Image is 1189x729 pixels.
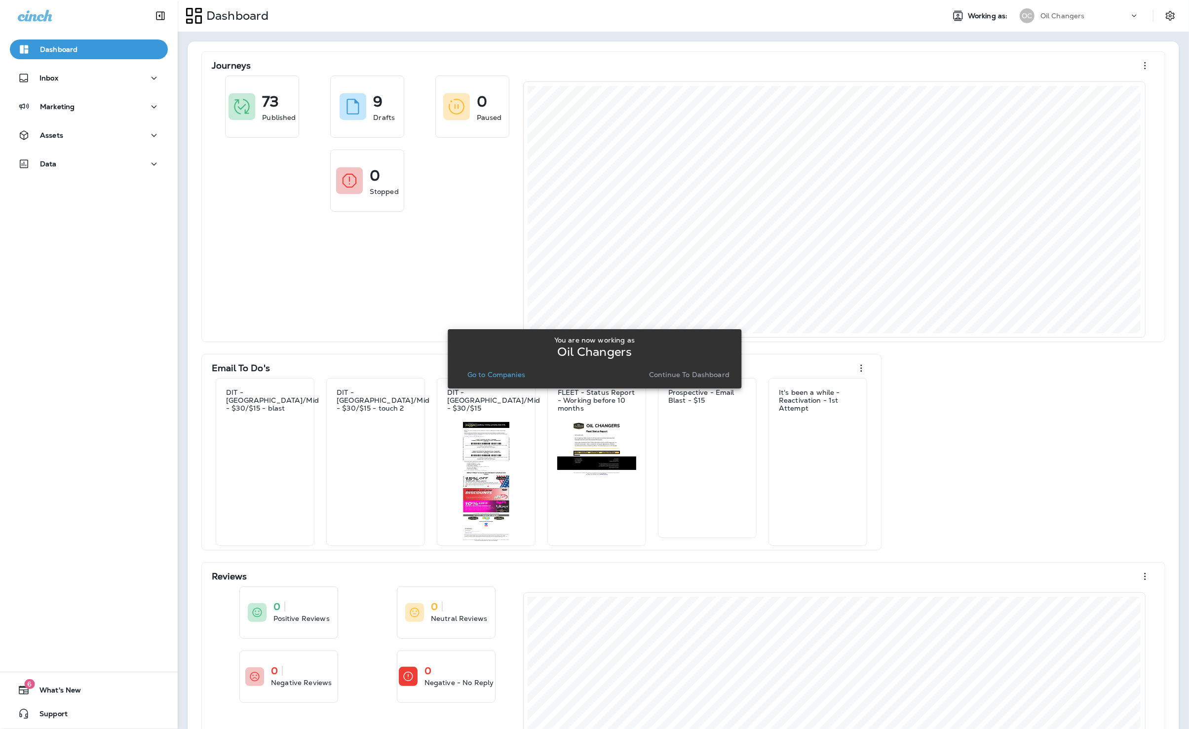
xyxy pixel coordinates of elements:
p: Data [40,160,57,168]
span: What's New [30,686,81,698]
button: 6What's New [10,680,168,700]
p: Drafts [373,113,395,122]
p: 0 [271,666,278,676]
button: Go to Companies [463,368,529,382]
p: 0 [273,602,280,612]
p: DIT - [GEOGRAPHIC_DATA]/Mid - $30/$15 - blast [226,388,319,412]
span: 6 [24,679,35,689]
p: Continue to Dashboard [649,371,729,379]
p: Reviews [212,572,247,581]
p: You are now working as [554,336,635,344]
p: Marketing [40,103,75,111]
button: Inbox [10,68,168,88]
p: Go to Companies [467,371,525,379]
button: Support [10,704,168,724]
p: Negative - No Reply [424,678,494,688]
p: 9 [373,97,383,107]
p: Dashboard [202,8,268,23]
p: Oil Changers [557,348,632,356]
img: 7d05cd99-90ea-4421-9fbd-bfd391c06787.jpg [447,422,526,541]
p: 0 [370,171,380,181]
p: 0 [424,666,431,676]
p: Journeys [212,61,251,71]
p: Oil Changers [1040,12,1085,20]
button: Dashboard [10,39,168,59]
p: It's been a while - Reactivation - 1st Attempt [779,388,857,412]
button: Assets [10,125,168,145]
span: Working as: [968,12,1010,20]
p: Neutral Reviews [431,614,487,623]
button: Marketing [10,97,168,116]
p: Published [262,113,296,122]
button: Collapse Sidebar [147,6,174,26]
p: DIT - [GEOGRAPHIC_DATA]/Mid - $30/$15 - touch 2 [337,388,429,412]
img: 8f5f0dd4-41d5-40ee-82e9-3af0db25d0d0.jpg [226,422,305,430]
img: b129f74e-b210-474e-b662-e3b83390433d.jpg [336,422,415,430]
p: Negative Reviews [271,678,332,688]
button: Settings [1161,7,1179,25]
p: Email To Do's [212,363,270,373]
span: Support [30,710,68,722]
p: Inbox [39,74,58,82]
img: 45273904-7e84-4c52-8dbc-60e7a36cffe2.jpg [778,422,857,430]
button: Data [10,154,168,174]
p: Stopped [370,187,399,196]
div: OC [1020,8,1035,23]
p: 73 [262,97,279,107]
p: 0 [431,602,438,612]
p: Assets [40,131,63,139]
p: Positive Reviews [273,614,330,623]
p: Dashboard [40,45,77,53]
button: Continue to Dashboard [645,368,733,382]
